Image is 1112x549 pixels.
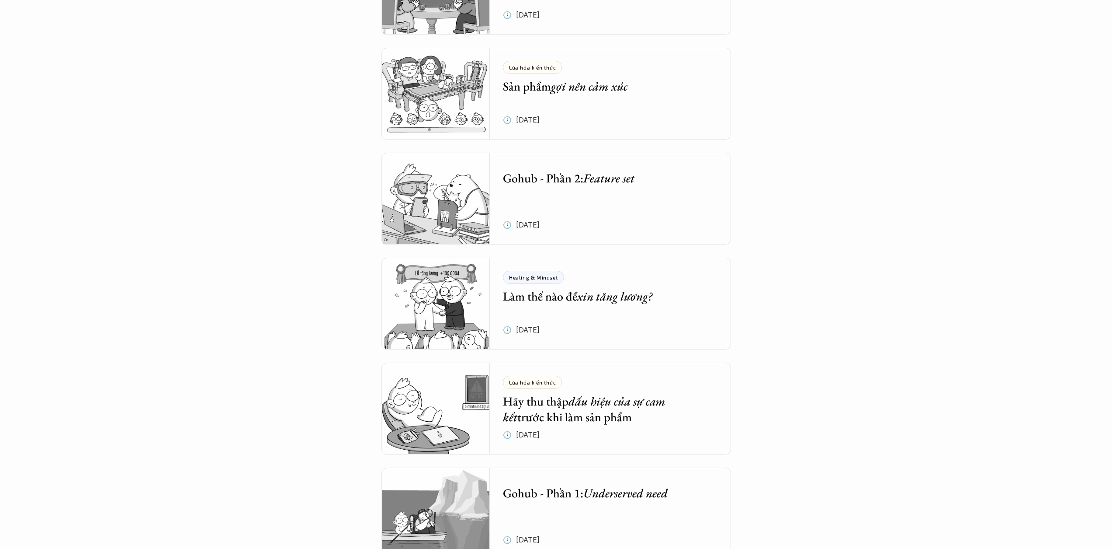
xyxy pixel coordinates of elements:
h5: Làm thế nào để [503,288,705,304]
em: xin tăng lương? [577,288,652,304]
a: Lúa hóa kiến thứcHãy thu thậpdấu hiệu của sự cam kếttrước khi làm sản phẩm🕔 [DATE] [381,363,731,455]
p: Lúa hóa kiến thức [509,379,556,385]
em: Feature set [583,170,634,186]
a: Gohub - Phần 2:Feature set🕔 [DATE] [381,153,731,245]
p: 🕔 [DATE] [503,8,540,21]
a: Healing & MindsetLàm thế nào đểxin tăng lương?🕔 [DATE] [381,258,731,350]
p: Healing & Mindset [509,274,558,280]
p: 🕔 [DATE] [503,428,540,441]
em: Underserved need [583,485,668,501]
h5: Sản phẩm [503,78,705,94]
h5: Hãy thu thập trước khi làm sản phẩm [503,393,705,425]
em: dấu hiệu của sự cam kết [503,393,668,425]
p: 🕔 [DATE] [503,323,540,336]
h5: Gohub - Phần 2: [503,170,705,186]
a: Lúa hóa kiến thứcSản phẩmgợi nên cảm xúc🕔 [DATE] [381,48,731,140]
p: 🕔 [DATE] [503,113,540,126]
em: gợi nên cảm xúc [551,78,627,94]
p: Lúa hóa kiến thức [509,64,556,70]
p: 🕔 [DATE] [503,533,540,546]
p: 🕔 [DATE] [503,218,540,231]
h5: Gohub - Phần 1: [503,485,705,501]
